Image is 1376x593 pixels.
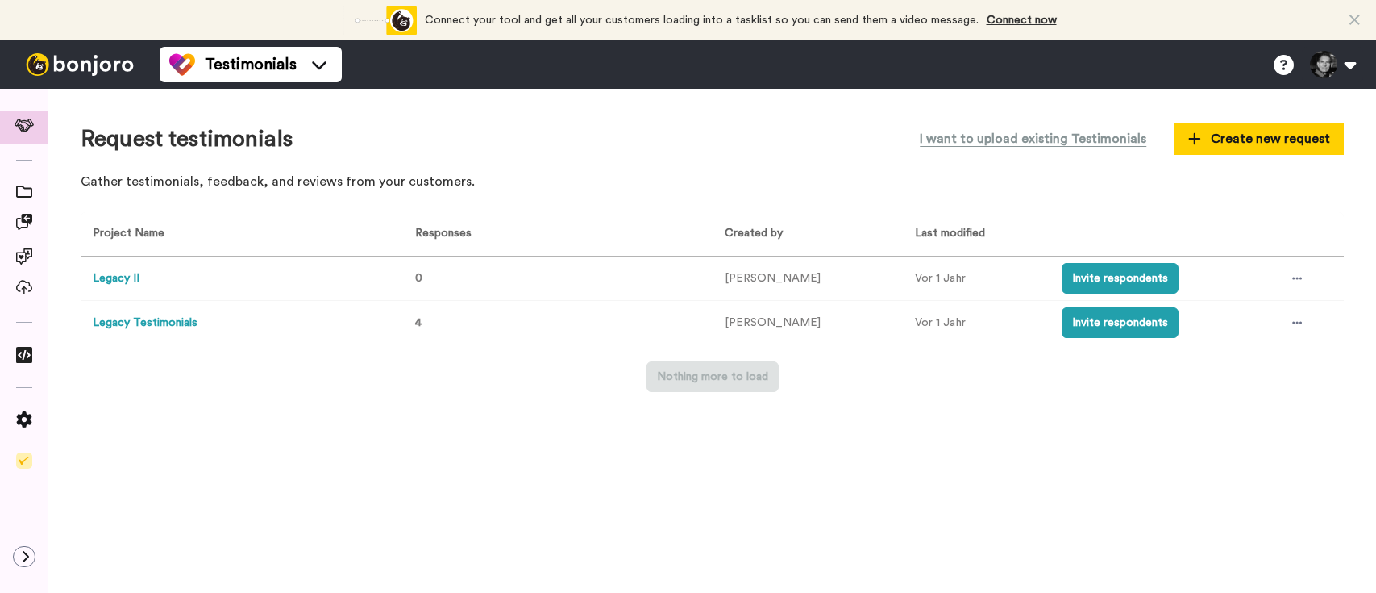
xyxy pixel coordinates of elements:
[415,317,422,328] span: 4
[646,361,779,392] button: Nothing more to load
[1062,263,1179,294] button: Invite respondents
[713,212,903,257] th: Created by
[713,257,903,301] td: [PERSON_NAME]
[903,301,1050,345] td: Vor 1 Jahr
[903,212,1050,257] th: Last modified
[1062,307,1179,338] button: Invite respondents
[713,301,903,345] td: [PERSON_NAME]
[328,6,417,35] div: animation
[81,173,1344,191] p: Gather testimonials, feedback, and reviews from your customers.
[81,212,397,257] th: Project Name
[920,129,1146,148] span: I want to upload existing Testimonials
[1174,123,1344,155] button: Create new request
[1188,129,1330,148] span: Create new request
[987,15,1057,26] a: Connect now
[903,257,1050,301] td: Vor 1 Jahr
[81,127,293,152] h1: Request testimonials
[19,53,140,76] img: bj-logo-header-white.svg
[409,228,472,239] span: Responses
[425,15,979,26] span: Connect your tool and get all your customers loading into a tasklist so you can send them a video...
[908,121,1158,157] button: I want to upload existing Testimonials
[93,315,197,332] button: Legacy Testimonials
[205,53,297,76] span: Testimonials
[93,270,139,287] button: Legacy II
[415,273,422,284] span: 0
[169,52,195,77] img: tm-color.svg
[16,453,32,469] img: Checklist.svg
